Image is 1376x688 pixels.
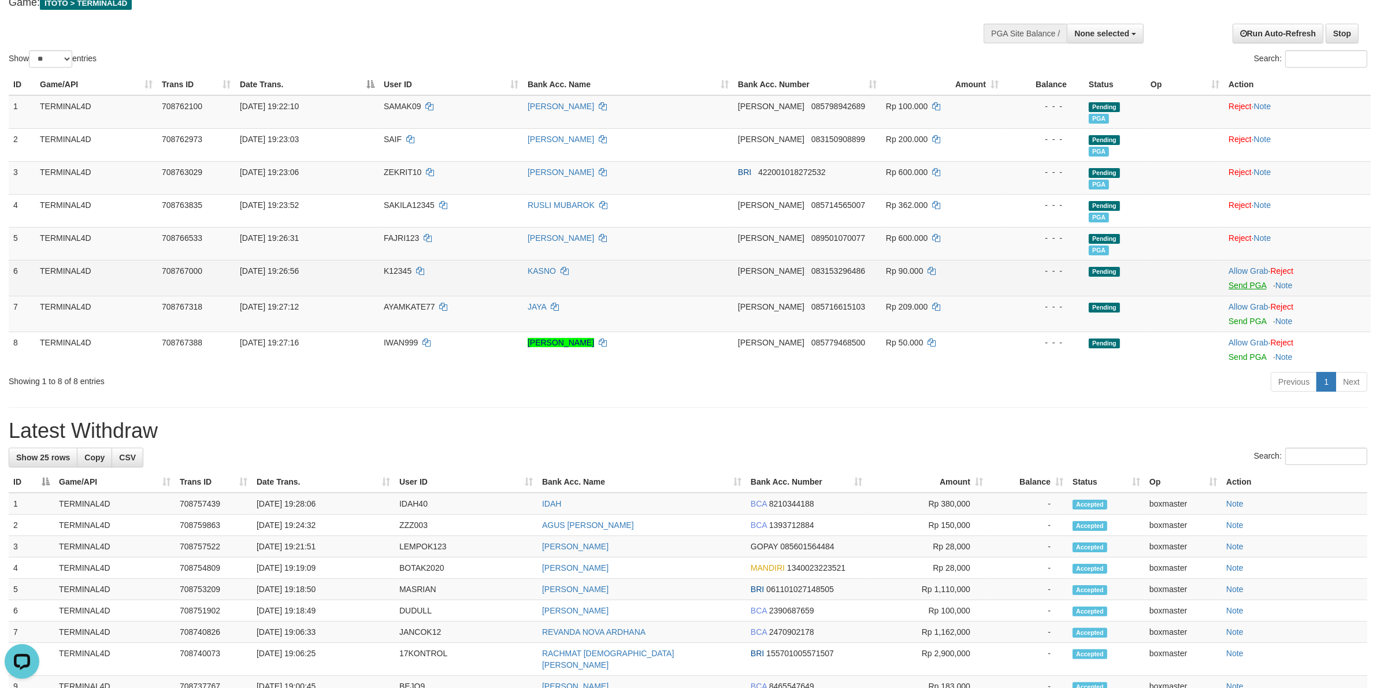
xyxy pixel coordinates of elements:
[1089,147,1109,157] span: PGA
[867,600,988,622] td: Rp 100,000
[1073,564,1107,574] span: Accepted
[9,557,54,579] td: 4
[157,74,235,95] th: Trans ID: activate to sort column ascending
[9,419,1367,442] h1: Latest Withdraw
[988,557,1068,579] td: -
[886,135,928,144] span: Rp 200.000
[240,266,299,276] span: [DATE] 19:26:56
[537,471,746,493] th: Bank Acc. Name: activate to sort column ascending
[1229,266,1268,276] a: Allow Grab
[751,606,767,615] span: BCA
[988,493,1068,515] td: -
[240,102,299,111] span: [DATE] 19:22:10
[9,161,35,194] td: 3
[1254,168,1271,177] a: Note
[1229,168,1252,177] a: Reject
[395,471,537,493] th: User ID: activate to sort column ascending
[5,5,39,39] button: Open LiveChat chat widget
[9,448,77,467] a: Show 25 rows
[1073,500,1107,510] span: Accepted
[1224,95,1371,129] td: ·
[542,499,561,508] a: IDAH
[384,233,419,243] span: FAJRI123
[175,643,252,676] td: 708740073
[867,536,988,557] td: Rp 28,000
[1073,521,1107,531] span: Accepted
[9,371,565,387] div: Showing 1 to 8 of 8 entries
[1226,606,1244,615] a: Note
[9,128,35,161] td: 2
[384,338,418,347] span: IWAN999
[54,600,175,622] td: TERMINAL4D
[1145,600,1222,622] td: boxmaster
[867,579,988,600] td: Rp 1,110,000
[528,302,546,311] a: JAYA
[886,338,923,347] span: Rp 50.000
[787,563,845,572] span: Copy 1340023223521 to clipboard
[240,233,299,243] span: [DATE] 19:26:31
[1270,266,1293,276] a: Reject
[1229,302,1268,311] a: Allow Grab
[751,649,764,658] span: BRI
[240,135,299,144] span: [DATE] 19:23:03
[1270,302,1293,311] a: Reject
[867,515,988,536] td: Rp 150,000
[984,24,1067,43] div: PGA Site Balance /
[1229,317,1266,326] a: Send PGA
[751,627,767,637] span: BCA
[1145,643,1222,676] td: boxmaster
[1089,180,1109,189] span: PGA
[542,649,674,670] a: RACHMAT [DEMOGRAPHIC_DATA] [PERSON_NAME]
[1254,50,1367,68] label: Search:
[162,338,202,347] span: 708767388
[1145,557,1222,579] td: boxmaster
[384,168,421,177] span: ZEKRIT10
[235,74,379,95] th: Date Trans.: activate to sort column descending
[1224,227,1371,260] td: ·
[1008,133,1080,145] div: - - -
[1089,234,1120,244] span: Pending
[1074,29,1129,38] span: None selected
[1089,102,1120,112] span: Pending
[528,338,594,347] a: [PERSON_NAME]
[1073,649,1107,659] span: Accepted
[1089,168,1120,178] span: Pending
[9,332,35,367] td: 8
[162,168,202,177] span: 708763029
[35,332,157,367] td: TERMINAL4D
[1226,563,1244,572] a: Note
[1089,114,1109,124] span: PGA
[528,168,594,177] a: [PERSON_NAME]
[738,102,804,111] span: [PERSON_NAME]
[867,622,988,643] td: Rp 1,162,000
[758,168,826,177] span: Copy 422001018272532 to clipboard
[1068,471,1145,493] th: Status: activate to sort column ascending
[384,302,435,311] span: AYAMKATE77
[886,302,928,311] span: Rp 209.000
[738,168,751,177] span: BRI
[1270,338,1293,347] a: Reject
[1222,471,1367,493] th: Action
[384,266,411,276] span: K12345
[252,600,395,622] td: [DATE] 19:18:49
[379,74,523,95] th: User ID: activate to sort column ascending
[240,200,299,210] span: [DATE] 19:23:52
[1008,101,1080,112] div: - - -
[1229,352,1266,362] a: Send PGA
[811,266,865,276] span: Copy 083153296486 to clipboard
[395,622,537,643] td: JANCOK12
[542,606,609,615] a: [PERSON_NAME]
[395,536,537,557] td: LEMPOK123
[769,520,814,530] span: Copy 1393712884 to clipboard
[1226,649,1244,658] a: Note
[1229,200,1252,210] a: Reject
[811,102,865,111] span: Copy 085798942689 to clipboard
[988,515,1068,536] td: -
[1224,128,1371,161] td: ·
[252,536,395,557] td: [DATE] 19:21:51
[54,471,175,493] th: Game/API: activate to sort column ascending
[1224,74,1371,95] th: Action
[751,499,767,508] span: BCA
[252,622,395,643] td: [DATE] 19:06:33
[1275,317,1293,326] a: Note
